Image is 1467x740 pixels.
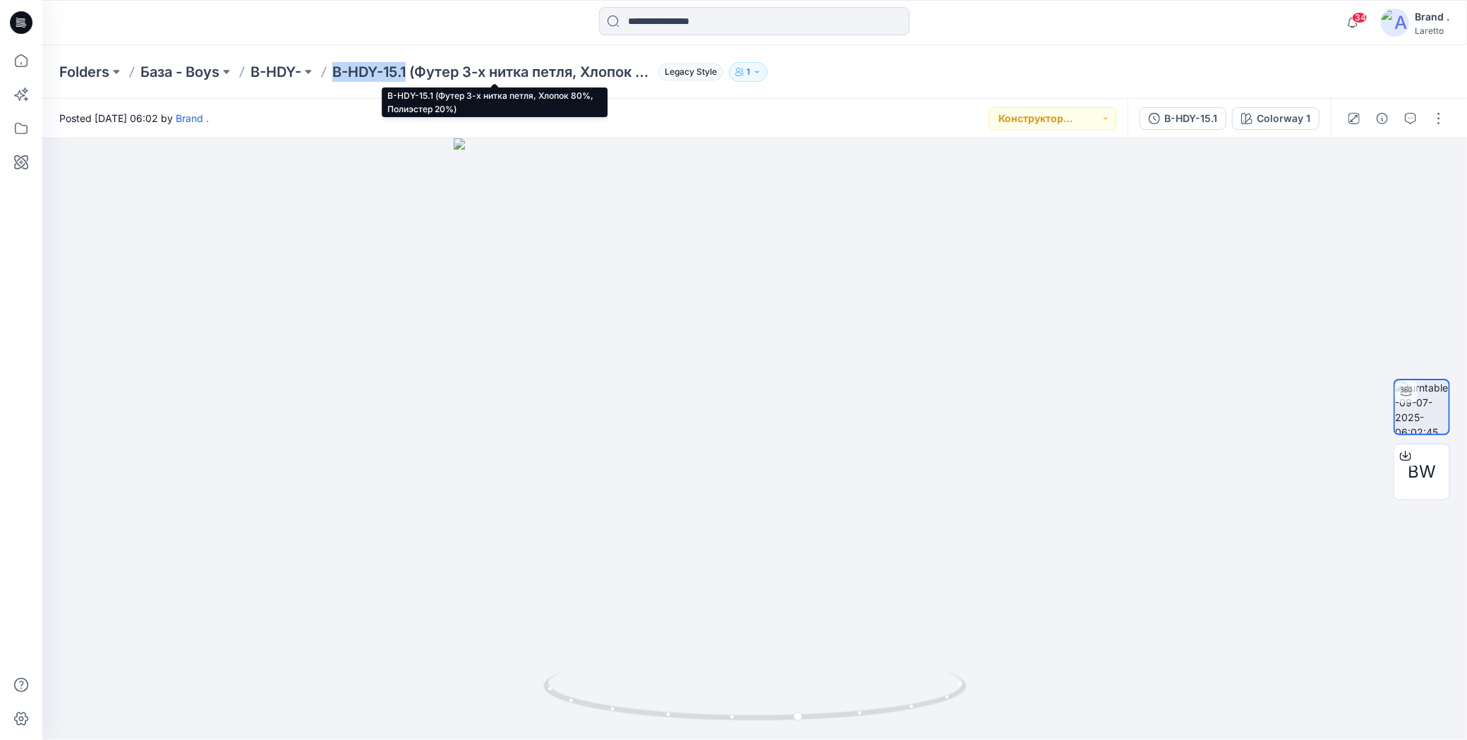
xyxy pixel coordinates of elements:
[1257,111,1310,126] div: Colorway 1
[1415,25,1449,36] div: Laretto
[176,112,209,124] a: Brand .
[1395,380,1449,434] img: turntable-09-07-2025-06:02:45
[1408,459,1436,485] span: BW
[1164,111,1217,126] div: B-HDY-15.1
[59,62,109,82] a: Folders
[332,62,653,82] p: B-HDY-15.1 (Футер 3-х нитка петля, Хлопок 80%, Полиэстер 20%)
[747,64,750,80] p: 1
[250,62,301,82] a: B-HDY-
[140,62,219,82] a: База - Boys
[653,62,723,82] button: Legacy Style
[1140,107,1226,130] button: B-HDY-15.1
[729,62,768,82] button: 1
[1415,8,1449,25] div: Brand .
[1381,8,1409,37] img: avatar
[1371,107,1394,130] button: Details
[658,63,723,80] span: Legacy Style
[1352,12,1368,23] span: 34
[59,111,209,126] span: Posted [DATE] 06:02 by
[1232,107,1320,130] button: Colorway 1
